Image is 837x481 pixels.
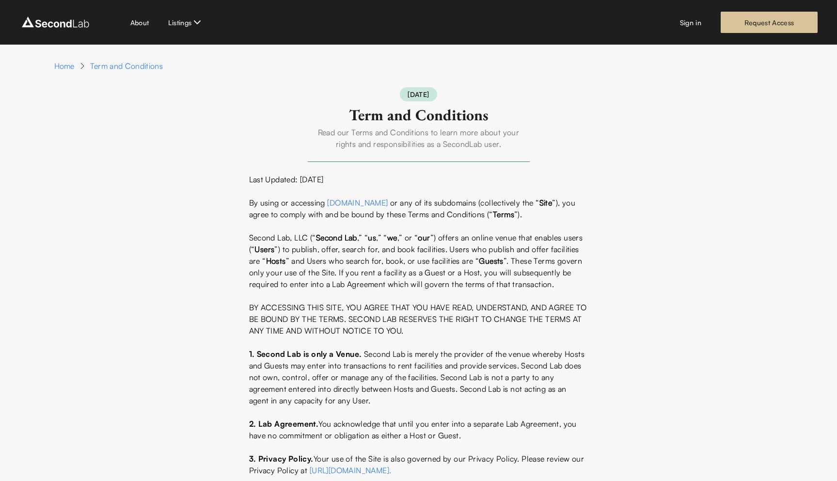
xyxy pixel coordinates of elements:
[539,198,553,208] span: Site
[479,256,503,266] span: Guests
[249,418,588,441] p: You acknowledge that until you enter into a separate Lab Agreement, you have no commitment or obl...
[249,232,588,290] p: Second Lab, LLC (“ ,” “ ,” “ ,” or “ ”) offers an online venue that enables users (“ ”) to publis...
[327,198,388,208] a: [DOMAIN_NAME]
[308,105,530,125] h2: Term and Conditions
[266,256,286,266] span: Hosts
[368,233,376,242] span: us
[249,348,588,406] p: Second Lab is merely the provider of the venue whereby Hosts and Guests may enter into transactio...
[249,349,362,359] span: 1. Second Lab is only a Venue.
[316,233,357,242] span: Second Lab
[249,302,588,337] p: BY ACCESSING THIS SITE, YOU AGREE THAT YOU HAVE READ, UNDERSTAND, AND AGREE TO BE BOUND BY THE TE...
[54,60,75,72] a: Home
[493,209,514,219] span: Terms
[418,233,430,242] span: our
[168,16,203,28] button: Listings
[249,419,319,429] span: 2. Lab Agreement.
[680,17,701,28] a: Sign in
[310,465,392,475] a: [URL][DOMAIN_NAME].
[249,454,314,464] span: 3. Privacy Policy.
[130,17,149,28] a: About
[19,15,92,30] img: logo
[249,174,588,185] p: Last Updated: [DATE]
[387,233,397,242] span: we
[249,453,588,476] p: Your use of the Site is also governed by our Privacy Policy. Please review our Privacy Policy at
[249,197,588,220] p: By using or accessing or any of its subdomains (collectively the “ ”), you agree to comply with a...
[308,127,530,150] div: Read our Terms and Conditions to learn more about your rights and responsibilities as a SecondLab...
[721,12,818,33] a: Request Access
[90,60,163,72] div: Term and Conditions
[400,87,437,101] div: [DATE]
[254,244,274,254] span: Users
